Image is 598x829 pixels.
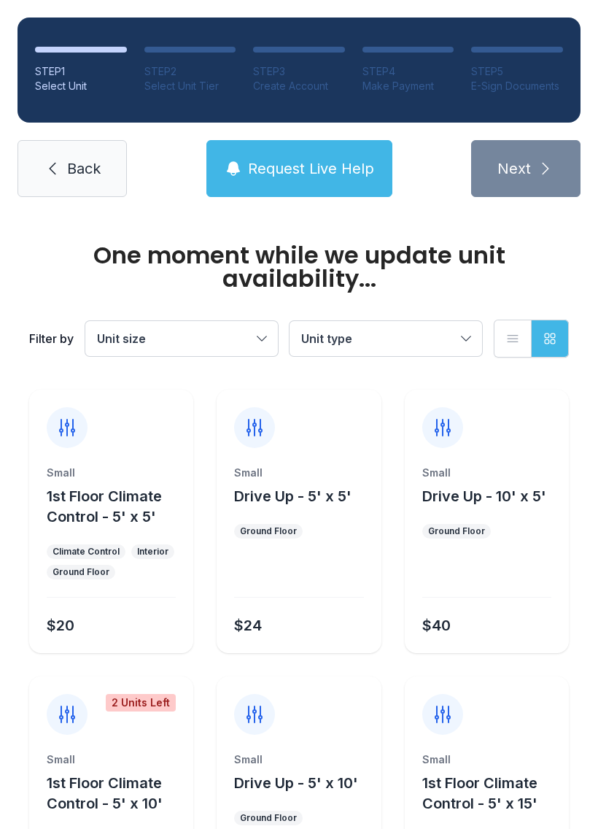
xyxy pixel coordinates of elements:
div: STEP 4 [362,64,454,79]
span: Drive Up - 10' x 5' [422,487,546,505]
span: 1st Floor Climate Control - 5' x 10' [47,774,163,812]
span: Next [497,158,531,179]
div: STEP 2 [144,64,236,79]
div: Make Payment [362,79,454,93]
div: $40 [422,615,451,636]
div: Ground Floor [53,566,109,578]
button: 1st Floor Climate Control - 5' x 5' [47,486,187,527]
div: $24 [234,615,262,636]
div: Select Unit [35,79,127,93]
div: Small [234,752,363,767]
span: 1st Floor Climate Control - 5' x 15' [422,774,537,812]
div: Ground Floor [428,525,485,537]
span: Request Live Help [248,158,374,179]
span: 1st Floor Climate Control - 5' x 5' [47,487,162,525]
span: Unit size [97,331,146,346]
div: Ground Floor [240,525,297,537]
div: STEP 3 [253,64,345,79]
div: Small [422,466,551,480]
div: STEP 5 [471,64,563,79]
div: 2 Units Left [106,694,176,712]
button: Unit type [290,321,482,356]
div: Filter by [29,330,74,347]
div: Small [422,752,551,767]
button: Drive Up - 5' x 10' [234,773,358,793]
span: Unit type [301,331,352,346]
div: STEP 1 [35,64,127,79]
button: Unit size [85,321,278,356]
div: Create Account [253,79,345,93]
div: Small [47,752,176,767]
button: Drive Up - 10' x 5' [422,486,546,506]
span: Drive Up - 5' x 5' [234,487,352,505]
button: Drive Up - 5' x 5' [234,486,352,506]
div: Small [234,466,363,480]
div: Climate Control [53,546,120,558]
div: Select Unit Tier [144,79,236,93]
div: Ground Floor [240,812,297,824]
button: 1st Floor Climate Control - 5' x 10' [47,773,187,814]
div: Small [47,466,176,480]
div: E-Sign Documents [471,79,563,93]
span: Back [67,158,101,179]
div: One moment while we update unit availability... [29,244,569,290]
span: Drive Up - 5' x 10' [234,774,358,792]
button: 1st Floor Climate Control - 5' x 15' [422,773,563,814]
div: Interior [137,546,168,558]
div: $20 [47,615,74,636]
